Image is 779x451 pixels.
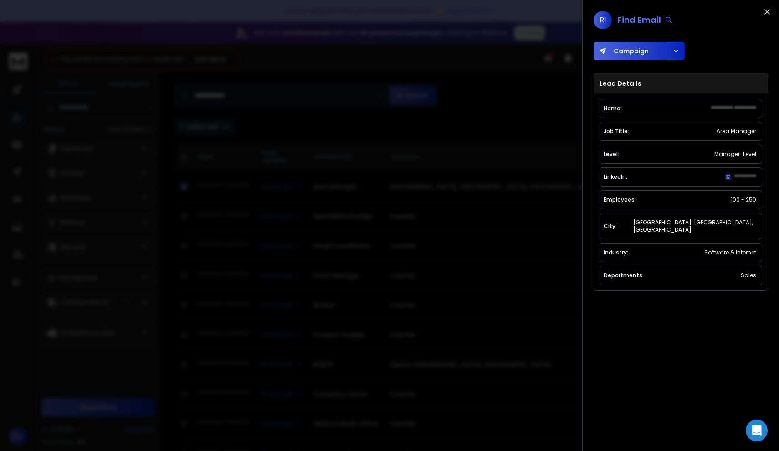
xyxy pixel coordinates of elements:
div: 100 - 250 [729,194,758,205]
p: City: [604,223,617,230]
p: Level: [604,150,619,158]
span: Campaign [610,47,649,56]
p: Industry: [604,249,628,256]
span: RI [594,11,612,29]
div: Manager-Level [712,149,758,160]
div: Software & Internet [702,247,758,258]
p: LinkedIn: [604,173,627,181]
div: Find Email [617,14,673,26]
p: Employees: [604,196,636,203]
div: Area Manager [715,126,758,137]
p: Name: [604,105,622,112]
p: Job Title: [604,128,629,135]
div: [GEOGRAPHIC_DATA], [GEOGRAPHIC_DATA], [GEOGRAPHIC_DATA] [631,217,758,235]
h3: Lead Details [594,73,768,93]
div: Open Intercom Messenger [746,420,768,441]
div: Sales [739,270,758,281]
p: Departments: [604,272,644,279]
